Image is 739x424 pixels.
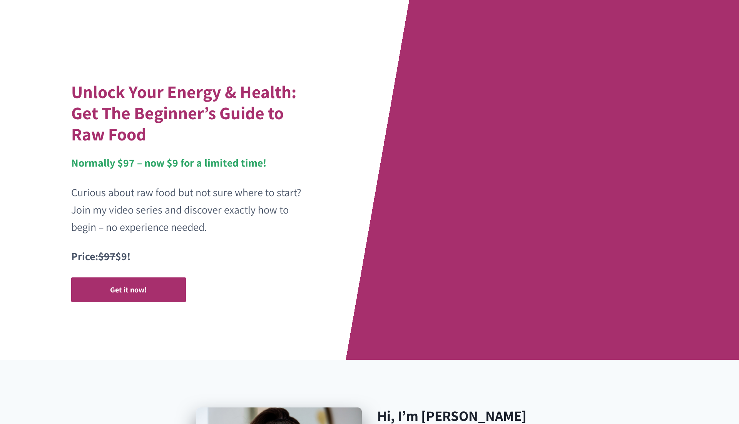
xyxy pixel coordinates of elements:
[71,81,304,145] h1: Unlock Your Energy & Health: Get The Beginner’s Guide to Raw Food
[71,184,304,235] p: Curious about raw food but not sure where to start? Join my video series and discover exactly how...
[110,285,147,295] strong: Get it now!
[71,277,186,302] a: Get it now!
[98,249,115,263] s: $97
[71,249,130,263] strong: Price: $9!
[71,155,266,170] strong: Normally $97 – now $9 for a limited time!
